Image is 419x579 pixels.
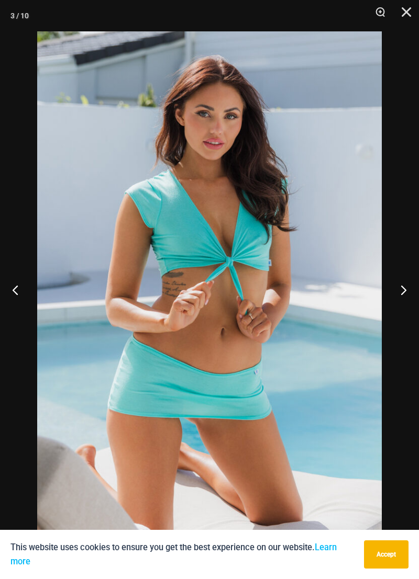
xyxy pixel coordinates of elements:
[37,31,382,548] img: Bahama Breeze Mint 9116 Crop Top 522 Skirt 10
[10,540,356,569] p: This website uses cookies to ensure you get the best experience on our website.
[380,264,419,316] button: Next
[10,8,29,24] div: 3 / 10
[10,542,337,566] a: Learn more
[364,540,409,569] button: Accept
